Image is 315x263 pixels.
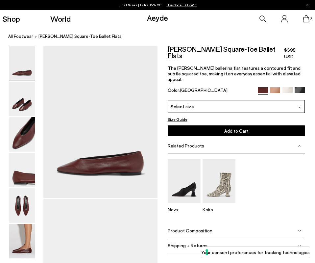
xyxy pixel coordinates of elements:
img: svg%3E [298,244,301,247]
span: The [PERSON_NAME] ballerina flat features a contoured fit and subtle squared toe, making it an ev... [168,65,301,82]
button: Add to Cart [168,125,305,136]
h2: [PERSON_NAME] Square-Toe Ballet Flats [168,46,284,59]
div: Color: [168,87,254,95]
p: Final Sizes | Extra 15% Off [118,2,197,8]
a: Koko Regal Heel Boots Koko [203,198,235,212]
span: $395 USD [284,47,305,60]
nav: breadcrumb [8,28,315,46]
span: Product Composition [168,228,212,233]
img: Betty Square-Toe Ballet Flats - Image 6 [9,224,35,258]
img: Nova Regal Pumps [168,159,201,203]
span: Navigate to /collections/ss25-final-sizes [166,3,197,7]
span: [GEOGRAPHIC_DATA] [180,87,228,93]
img: svg%3E [298,144,301,147]
span: [PERSON_NAME] Square-Toe Ballet Flats [38,33,122,40]
button: Your consent preferences for tracking technologies [201,247,310,258]
img: Koko Regal Heel Boots [203,159,235,203]
span: Add to Cart [224,128,249,134]
label: Your consent preferences for tracking technologies [201,249,310,256]
span: 2 [309,17,313,21]
a: 2 [303,15,309,22]
a: Nova Regal Pumps Nova [168,198,201,212]
img: Betty Square-Toe Ballet Flats - Image 4 [9,153,35,187]
img: Betty Square-Toe Ballet Flats - Image 5 [9,188,35,223]
img: Betty Square-Toe Ballet Flats - Image 2 [9,82,35,116]
span: Shipping + Returns [168,243,207,248]
a: World [50,15,71,23]
a: All Footwear [8,33,33,40]
p: Koko [203,207,235,212]
img: svg%3E [299,106,302,109]
button: Size Guide [168,116,187,122]
a: Aeyde [147,13,168,22]
p: Nova [168,207,201,212]
span: Select size [171,103,194,110]
a: Shop [2,15,20,23]
img: Betty Square-Toe Ballet Flats - Image 3 [9,117,35,152]
img: Betty Square-Toe Ballet Flats - Image 1 [9,46,35,81]
span: Related Products [168,143,204,148]
img: svg%3E [298,229,301,232]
